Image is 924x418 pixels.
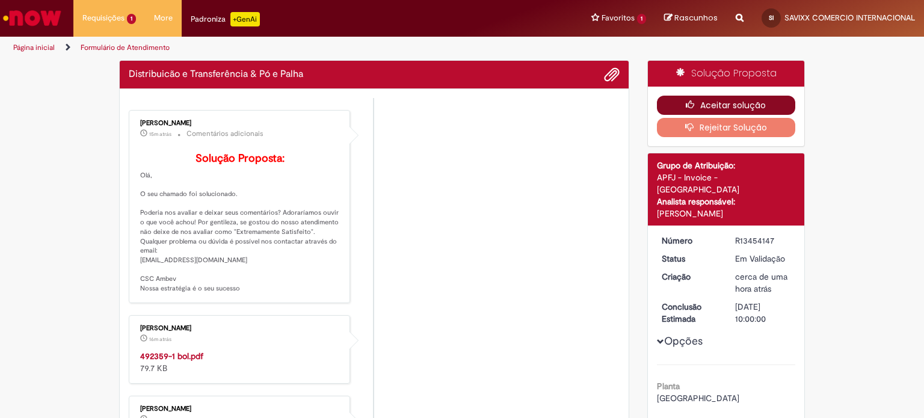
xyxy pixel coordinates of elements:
[149,336,171,343] time: 27/08/2025 19:21:08
[140,325,340,332] div: [PERSON_NAME]
[674,12,718,23] span: Rascunhos
[735,235,791,247] div: R13454147
[653,253,727,265] dt: Status
[1,6,63,30] img: ServiceNow
[9,37,607,59] ul: Trilhas de página
[657,195,796,207] div: Analista responsável:
[657,96,796,115] button: Aceitar solução
[140,120,340,127] div: [PERSON_NAME]
[13,43,55,52] a: Página inicial
[653,271,727,283] dt: Criação
[81,43,170,52] a: Formulário de Atendimento
[140,405,340,413] div: [PERSON_NAME]
[784,13,915,23] span: SAVIXX COMERCIO INTERNACIONAL
[735,271,787,294] time: 27/08/2025 18:18:01
[657,171,796,195] div: APFJ - Invoice - [GEOGRAPHIC_DATA]
[186,129,263,139] small: Comentários adicionais
[657,381,680,392] b: Planta
[657,207,796,220] div: [PERSON_NAME]
[735,271,787,294] span: cerca de uma hora atrás
[657,118,796,137] button: Rejeitar Solução
[82,12,125,24] span: Requisições
[653,301,727,325] dt: Conclusão Estimada
[735,253,791,265] div: Em Validação
[653,235,727,247] dt: Número
[604,67,620,82] button: Adicionar anexos
[149,131,171,138] span: 15m atrás
[769,14,774,22] span: SI
[637,14,646,24] span: 1
[657,393,739,404] span: [GEOGRAPHIC_DATA]
[140,351,203,361] a: 492359-1 bol.pdf
[657,159,796,171] div: Grupo de Atribuição:
[735,301,791,325] div: [DATE] 10:00:00
[140,153,340,294] p: Olá, O seu chamado foi solucionado. Poderia nos avaliar e deixar seus comentários? Adoraríamos ou...
[664,13,718,24] a: Rascunhos
[127,14,136,24] span: 1
[648,61,805,87] div: Solução Proposta
[149,336,171,343] span: 16m atrás
[154,12,173,24] span: More
[129,69,303,80] h2: Distribuicão e Transferência & Pó e Palha Histórico de tíquete
[230,12,260,26] p: +GenAi
[140,350,340,374] div: 79.7 KB
[149,131,171,138] time: 27/08/2025 19:21:22
[191,12,260,26] div: Padroniza
[602,12,635,24] span: Favoritos
[196,152,285,165] b: Solução Proposta:
[735,271,791,295] div: 27/08/2025 18:18:01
